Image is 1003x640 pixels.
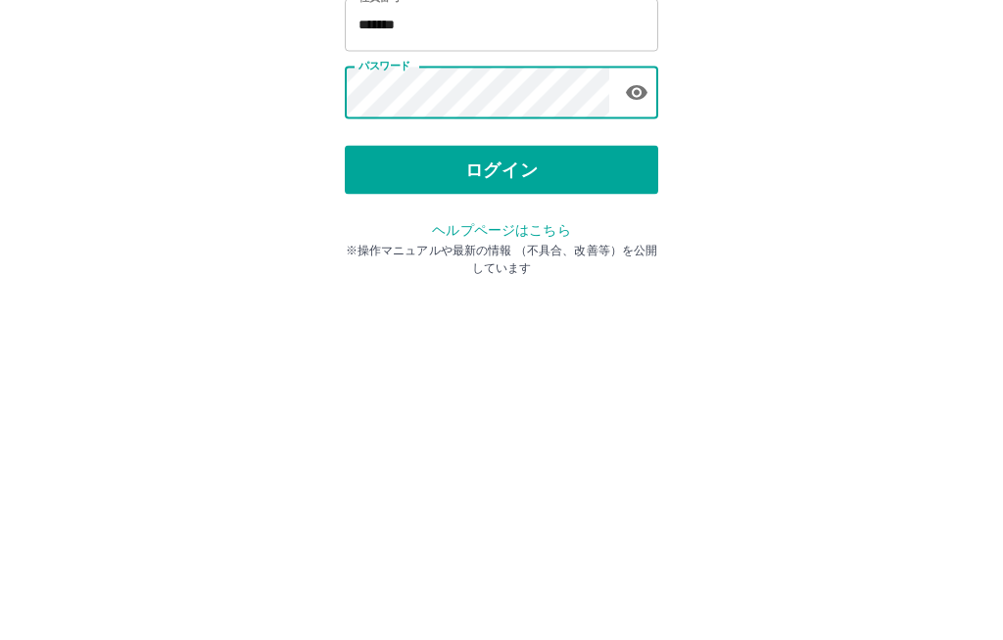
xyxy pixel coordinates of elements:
[438,123,566,160] h2: ログイン
[345,434,658,470] p: ※操作マニュアルや最新の情報 （不具合、改善等）を公開しています
[345,339,658,388] button: ログイン
[358,183,400,198] label: 社員番号
[432,415,570,431] a: ヘルプページはこちら
[358,251,410,266] label: パスワード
